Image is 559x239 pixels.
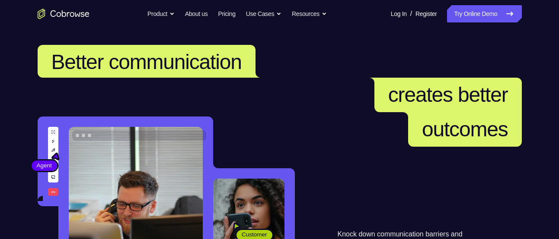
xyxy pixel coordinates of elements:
span: creates better [388,83,508,106]
a: Pricing [218,5,235,22]
a: Register [415,5,437,22]
span: / [410,9,412,19]
span: Better communication [51,50,242,73]
a: About us [185,5,208,22]
button: Resources [292,5,327,22]
a: Try Online Demo [447,5,521,22]
img: A series of tools used in co-browsing sessions [48,127,59,196]
button: Use Cases [246,5,281,22]
a: Log In [391,5,407,22]
a: Go to the home page [38,9,89,19]
span: outcomes [422,118,508,141]
button: Product [147,5,175,22]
